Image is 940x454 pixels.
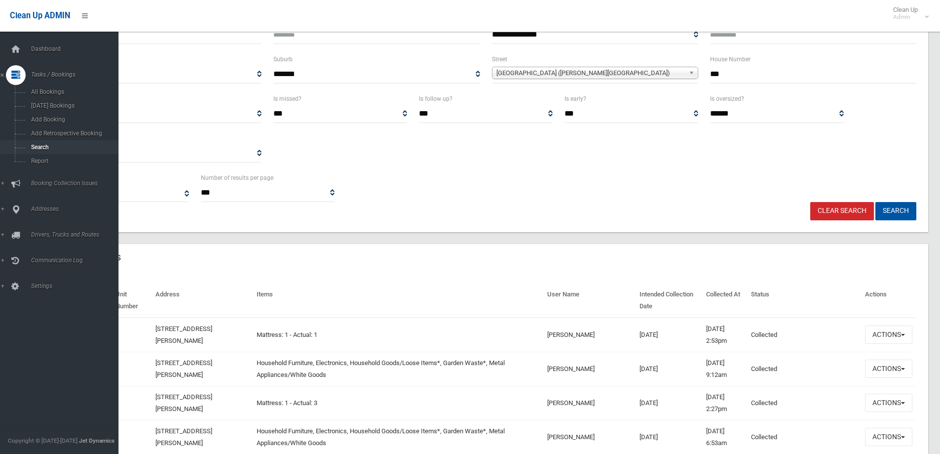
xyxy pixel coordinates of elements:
th: Status [747,284,861,318]
span: Drivers, Trucks and Routes [28,231,126,238]
td: [PERSON_NAME] [543,352,635,386]
span: Clean Up [888,6,928,21]
td: Mattress: 1 - Actual: 3 [253,386,543,420]
small: Admin [893,13,918,21]
a: [STREET_ADDRESS][PERSON_NAME] [155,359,212,378]
button: Search [875,202,916,220]
th: Address [151,284,253,318]
label: House Number [710,54,751,65]
span: All Bookings [28,88,117,95]
td: Collected [747,420,861,454]
td: Collected [747,318,861,352]
td: Household Furniture, Electronics, Household Goods/Loose Items*, Garden Waste*, Metal Appliances/W... [253,420,543,454]
span: Copyright © [DATE]-[DATE] [8,437,77,444]
th: Collected At [702,284,747,318]
span: Booking Collection Issues [28,180,126,187]
span: Addresses [28,206,126,212]
span: Report [28,158,117,165]
td: [DATE] 2:53pm [702,318,747,352]
a: [STREET_ADDRESS][PERSON_NAME] [155,393,212,413]
td: [DATE] [636,420,702,454]
span: [GEOGRAPHIC_DATA] ([PERSON_NAME][GEOGRAPHIC_DATA]) [496,67,685,79]
span: Add Retrospective Booking [28,130,117,137]
span: Add Booking [28,116,117,123]
label: Suburb [273,54,293,65]
label: Is missed? [273,93,301,104]
td: [DATE] 6:53am [702,420,747,454]
span: Dashboard [28,45,126,52]
span: Clean Up ADMIN [10,11,70,20]
td: [DATE] [636,318,702,352]
td: [PERSON_NAME] [543,318,635,352]
a: Clear Search [810,202,874,220]
button: Actions [865,360,912,378]
td: [PERSON_NAME] [543,420,635,454]
span: Tasks / Bookings [28,71,126,78]
button: Actions [865,326,912,344]
td: Mattress: 1 - Actual: 1 [253,318,543,352]
td: [DATE] 9:12am [702,352,747,386]
td: Collected [747,386,861,420]
label: Number of results per page [201,172,273,183]
td: [DATE] 2:27pm [702,386,747,420]
td: Collected [747,352,861,386]
td: [DATE] [636,386,702,420]
label: Is early? [564,93,586,104]
label: Is oversized? [710,93,744,104]
th: User Name [543,284,635,318]
span: Communication Log [28,257,126,264]
td: [DATE] [636,352,702,386]
a: [STREET_ADDRESS][PERSON_NAME] [155,325,212,344]
th: Unit Number [112,284,152,318]
span: [DATE] Bookings [28,102,117,109]
button: Actions [865,428,912,446]
th: Intended Collection Date [636,284,702,318]
label: Is follow up? [419,93,452,104]
th: Actions [861,284,916,318]
button: Actions [865,394,912,412]
span: Search [28,144,117,151]
label: Street [492,54,507,65]
td: [PERSON_NAME] [543,386,635,420]
strong: Jet Dynamics [79,437,114,444]
td: Household Furniture, Electronics, Household Goods/Loose Items*, Garden Waste*, Metal Appliances/W... [253,352,543,386]
span: Settings [28,283,126,289]
th: Items [253,284,543,318]
a: [STREET_ADDRESS][PERSON_NAME] [155,427,212,447]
